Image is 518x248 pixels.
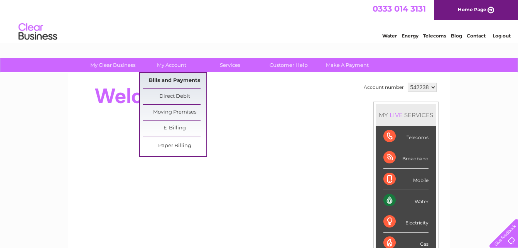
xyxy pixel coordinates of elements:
[257,58,321,72] a: Customer Help
[373,4,426,14] a: 0333 014 3131
[362,81,406,94] td: Account number
[388,111,404,119] div: LIVE
[382,33,397,39] a: Water
[383,190,429,211] div: Water
[140,58,203,72] a: My Account
[383,147,429,168] div: Broadband
[467,33,486,39] a: Contact
[143,73,206,88] a: Bills and Payments
[451,33,462,39] a: Blog
[376,104,436,126] div: MY SERVICES
[383,126,429,147] div: Telecoms
[316,58,379,72] a: Make A Payment
[143,121,206,136] a: E-Billing
[143,105,206,120] a: Moving Premises
[402,33,418,39] a: Energy
[77,4,442,37] div: Clear Business is a trading name of Verastar Limited (registered in [GEOGRAPHIC_DATA] No. 3667643...
[18,20,57,44] img: logo.png
[383,169,429,190] div: Mobile
[143,138,206,154] a: Paper Billing
[383,211,429,233] div: Electricity
[423,33,446,39] a: Telecoms
[143,89,206,104] a: Direct Debit
[81,58,145,72] a: My Clear Business
[198,58,262,72] a: Services
[493,33,511,39] a: Log out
